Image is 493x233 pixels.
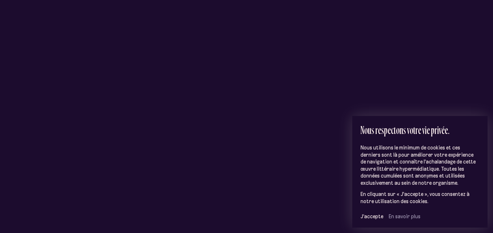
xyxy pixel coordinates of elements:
[389,213,420,220] a: En savoir plus
[361,124,480,136] h2: Nous respectons votre vie privée.
[361,213,383,220] button: J’accepte
[361,144,480,187] p: Nous utilisons le minimum de cookies et ces derniers sont là pour améliorer votre expérience de n...
[361,191,480,205] p: En cliquant sur « J'accepte », vous consentez à notre utilisation des cookies.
